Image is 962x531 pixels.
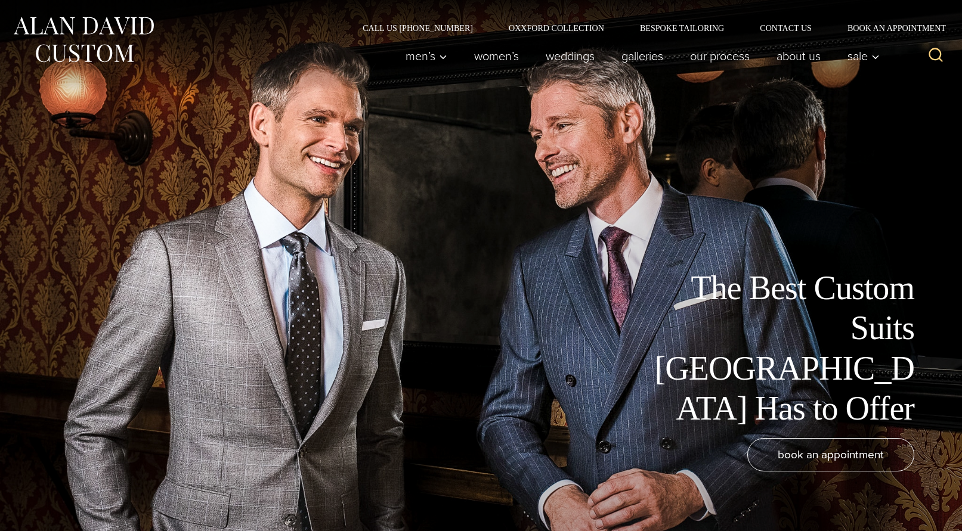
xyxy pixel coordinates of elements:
[491,24,622,32] a: Oxxford Collection
[345,24,491,32] a: Call Us [PHONE_NUMBER]
[742,24,830,32] a: Contact Us
[778,446,884,463] span: book an appointment
[847,50,880,62] span: Sale
[763,44,834,68] a: About Us
[747,438,914,471] a: book an appointment
[646,268,914,428] h1: The Best Custom Suits [GEOGRAPHIC_DATA] Has to Offer
[345,24,950,32] nav: Secondary Navigation
[533,44,608,68] a: weddings
[12,13,155,66] img: Alan David Custom
[677,44,763,68] a: Our Process
[392,44,886,68] nav: Primary Navigation
[921,42,950,70] button: View Search Form
[830,24,950,32] a: Book an Appointment
[406,50,447,62] span: Men’s
[608,44,677,68] a: Galleries
[622,24,742,32] a: Bespoke Tailoring
[461,44,533,68] a: Women’s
